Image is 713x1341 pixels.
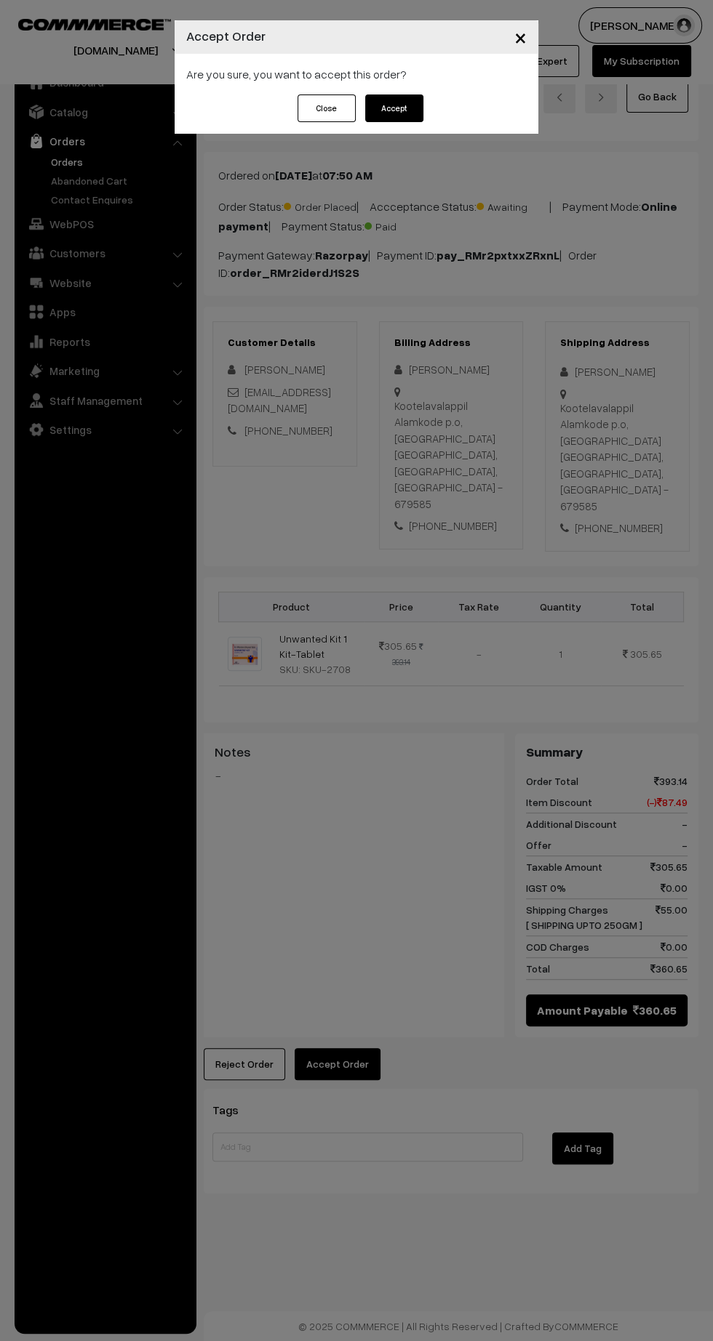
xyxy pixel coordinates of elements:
span: × [514,23,527,50]
button: Close [298,94,356,122]
button: Close [503,15,538,60]
button: Accept [365,94,423,122]
h4: Accept Order [186,26,266,46]
div: Are you sure, you want to accept this order? [175,54,538,94]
